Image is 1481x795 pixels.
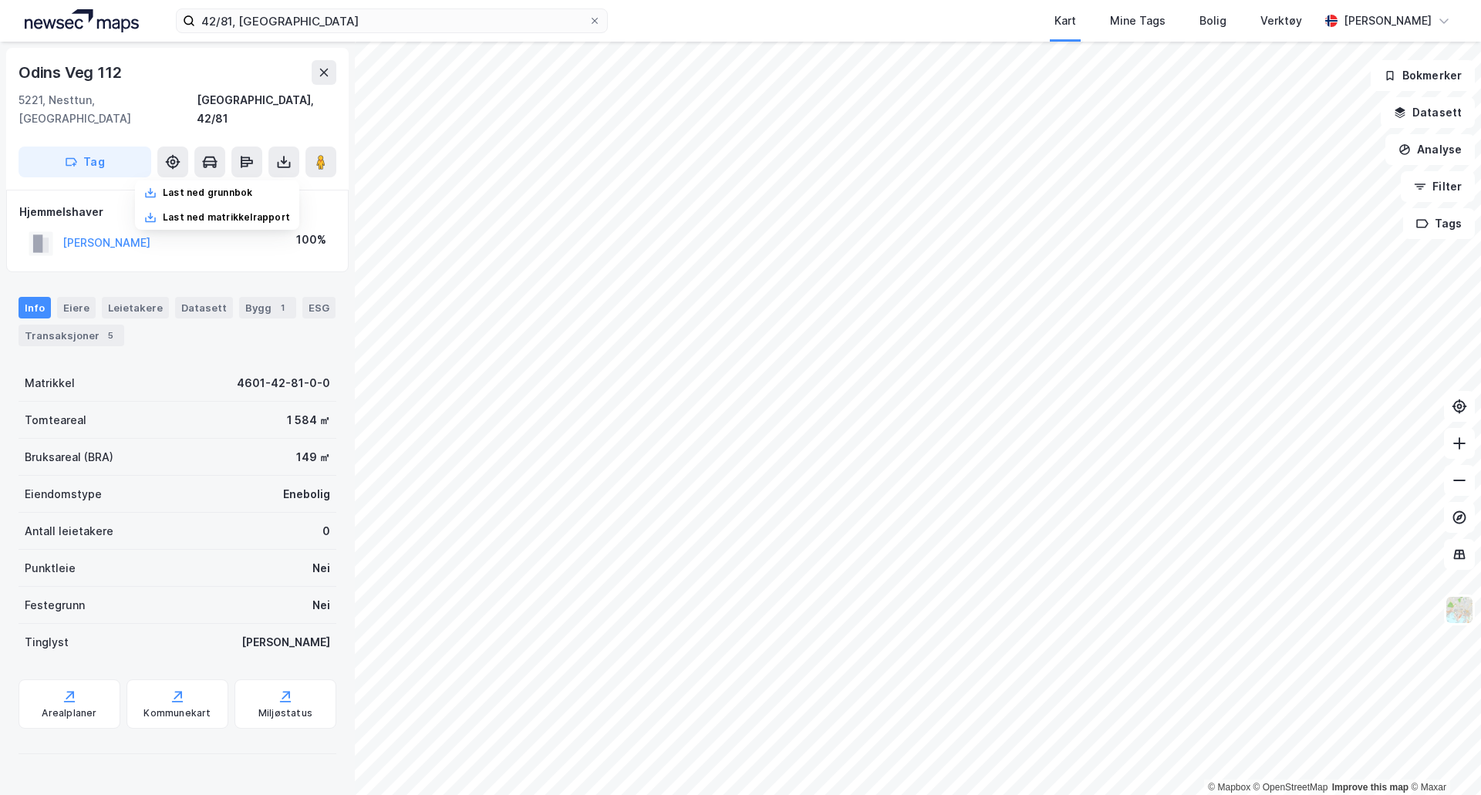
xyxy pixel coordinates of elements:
div: [PERSON_NAME] [1344,12,1432,30]
div: [GEOGRAPHIC_DATA], 42/81 [197,91,336,128]
a: Improve this map [1332,782,1408,793]
button: Analyse [1385,134,1475,165]
div: Kommunekart [143,707,211,719]
div: Matrikkel [25,374,75,392]
div: 5221, Nesttun, [GEOGRAPHIC_DATA] [19,91,197,128]
div: ESG [302,297,336,318]
button: Filter [1401,171,1475,202]
div: Odins Veg 112 [19,60,124,85]
button: Tags [1403,208,1475,239]
div: Bygg [239,297,296,318]
div: 4601-42-81-0-0 [237,374,330,392]
button: Datasett [1381,97,1475,128]
button: Tag [19,147,151,177]
div: Datasett [175,297,233,318]
div: Festegrunn [25,596,85,615]
div: Leietakere [102,297,169,318]
div: 5 [103,328,118,343]
div: Eiere [57,297,96,318]
input: Søk på adresse, matrikkel, gårdeiere, leietakere eller personer [195,9,589,32]
div: 100% [296,231,326,249]
div: Bolig [1199,12,1226,30]
div: Tomteareal [25,411,86,430]
div: Verktøy [1260,12,1302,30]
img: logo.a4113a55bc3d86da70a041830d287a7e.svg [25,9,139,32]
div: Miljøstatus [258,707,312,719]
div: 1 [275,300,290,315]
div: Kart [1054,12,1076,30]
div: Mine Tags [1110,12,1166,30]
img: Z [1445,595,1474,625]
div: Last ned grunnbok [163,187,252,199]
button: Bokmerker [1371,60,1475,91]
div: Punktleie [25,559,76,578]
div: 149 ㎡ [296,448,330,467]
div: Antall leietakere [25,522,113,541]
div: Bruksareal (BRA) [25,448,113,467]
div: Transaksjoner [19,325,124,346]
div: Nei [312,596,330,615]
div: Eiendomstype [25,485,102,504]
div: Enebolig [283,485,330,504]
div: [PERSON_NAME] [241,633,330,652]
div: Nei [312,559,330,578]
div: 0 [322,522,330,541]
div: Tinglyst [25,633,69,652]
div: Kontrollprogram for chat [1404,721,1481,795]
div: Info [19,297,51,318]
iframe: Chat Widget [1404,721,1481,795]
a: OpenStreetMap [1253,782,1328,793]
a: Mapbox [1208,782,1250,793]
div: Last ned matrikkelrapport [163,211,290,224]
div: Arealplaner [42,707,96,719]
div: 1 584 ㎡ [287,411,330,430]
div: Hjemmelshaver [19,203,336,221]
